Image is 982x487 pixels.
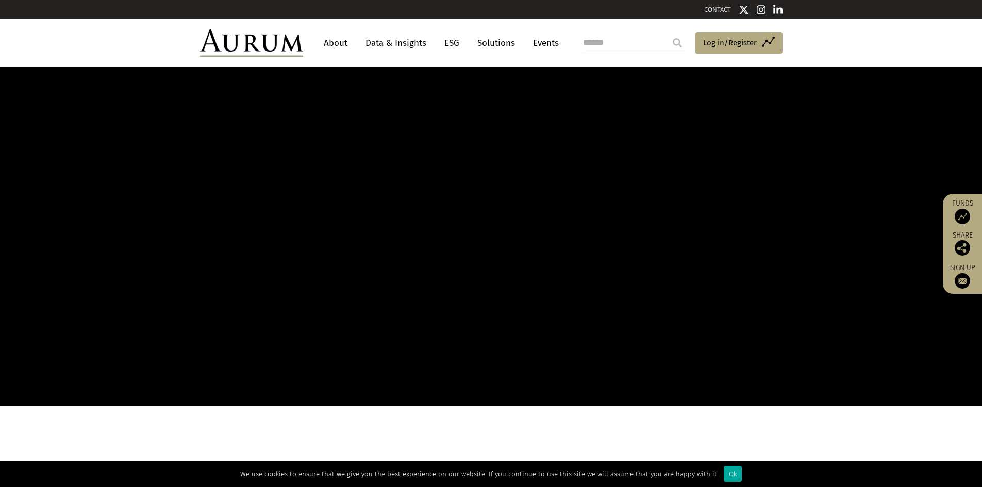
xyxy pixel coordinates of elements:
a: Sign up [948,263,977,289]
a: Funds [948,199,977,224]
a: Events [528,33,559,53]
img: Aurum [200,29,303,57]
a: CONTACT [704,6,731,13]
a: Data & Insights [360,33,431,53]
span: Log in/Register [703,37,757,49]
img: Access Funds [955,209,970,224]
img: Linkedin icon [773,5,783,15]
a: About [319,33,353,53]
a: Log in/Register [695,32,783,54]
img: Instagram icon [757,5,766,15]
input: Submit [667,32,688,53]
a: ESG [439,33,464,53]
img: Share this post [955,240,970,256]
a: Solutions [472,33,520,53]
div: Share [948,232,977,256]
img: Twitter icon [739,5,749,15]
div: Ok [724,466,742,482]
img: Sign up to our newsletter [955,273,970,289]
